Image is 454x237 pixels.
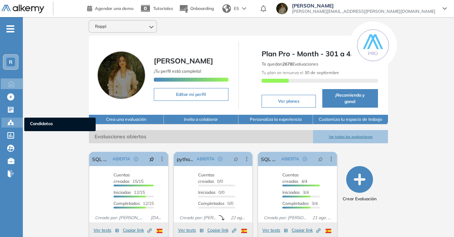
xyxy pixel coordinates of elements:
span: 12/15 [113,201,154,206]
span: [PERSON_NAME][EMAIL_ADDRESS][PERSON_NAME][DOMAIN_NAME] [292,9,435,14]
button: pushpin [313,153,328,165]
button: Onboarding [179,1,214,16]
span: Onboarding [190,6,214,11]
span: ES [234,5,239,12]
span: Cuentas creadas [198,172,215,184]
span: Rappi [95,24,106,29]
span: Iniciadas [282,190,300,195]
span: 0/0 [198,201,233,206]
span: Iniciadas [198,190,216,195]
a: SQL Operations Analyst [92,152,110,166]
button: ¡Recomienda y gana! [322,89,378,108]
span: Tu plan se renueva el [262,70,339,75]
button: pushpin [228,153,244,165]
span: pushpin [149,156,154,162]
span: Copiar link [123,227,152,233]
a: Agendar una demo [87,4,133,12]
button: Copiar link [207,226,236,235]
button: Personaliza la experiencia [238,115,313,124]
button: Ver tests [262,226,288,235]
span: 15/15 [113,172,143,184]
button: Ver planes [262,95,316,108]
img: world [222,4,231,13]
span: Evaluaciones abiertas [89,130,313,143]
span: ABIERTA [281,156,299,162]
button: Crear Evaluación [343,166,377,202]
img: arrow [242,7,246,10]
span: 22 ago. 2025 [228,215,249,221]
span: Creado por: [PERSON_NAME] [177,215,219,221]
img: Logo [1,5,44,14]
span: check-circle [303,157,307,161]
span: 4/4 [282,172,307,184]
span: ABIERTA [197,156,215,162]
button: Copiar link [292,226,321,235]
span: Iniciadas [113,190,131,195]
button: pushpin [144,153,160,165]
span: check-circle [134,157,138,161]
img: ESP [326,229,331,233]
span: Copiar link [292,227,321,233]
b: 2678 [282,61,292,67]
span: [PERSON_NAME] [154,56,213,65]
img: ESP [157,229,162,233]
button: Copiar link [123,226,152,235]
button: Ver tests [178,226,204,235]
button: Ver todas las evaluaciones [313,130,388,143]
span: 0/0 [198,172,223,184]
span: 0/0 [198,190,225,195]
span: [PERSON_NAME] [292,3,435,9]
button: Customiza tu espacio de trabajo [313,115,388,124]
span: pushpin [233,156,238,162]
span: Crear Evaluación [343,196,377,202]
a: python support [177,152,194,166]
span: Plan Pro - Month - 301 a 400 [262,48,378,59]
span: 3/4 [282,201,318,206]
i: - [6,28,14,30]
span: ¡Tu perfil está completo! [154,68,201,74]
span: Candidatos [30,120,90,128]
span: pushpin [318,156,323,162]
a: SQL Turbo [261,152,278,166]
b: 30 de septiembre [303,70,339,75]
span: 3/4 [282,190,309,195]
span: R [9,59,12,65]
span: Cuentas creadas [113,172,130,184]
span: Tutoriales [153,6,173,11]
span: check-circle [218,157,222,161]
img: Foto de perfil [97,51,145,99]
span: 12/15 [113,190,145,195]
span: ABIERTA [112,156,130,162]
span: Completados [198,201,225,206]
span: Cuentas creadas [282,172,299,184]
img: ESP [241,229,247,233]
span: 21 ago. 2025 [309,215,334,221]
span: Completados [113,201,140,206]
button: Editar mi perfil [154,88,228,101]
span: Creado por: [PERSON_NAME] [92,215,147,221]
span: [DATE] [148,215,165,221]
span: Copiar link [207,227,236,233]
span: Agendar una demo [95,6,133,11]
button: Ver tests [94,226,119,235]
button: Invita a colaborar [164,115,238,124]
span: Completados [282,201,309,206]
span: Creado por: [PERSON_NAME] [261,215,309,221]
button: Crea una evaluación [89,115,163,124]
span: Te quedan Evaluaciones [262,61,318,67]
